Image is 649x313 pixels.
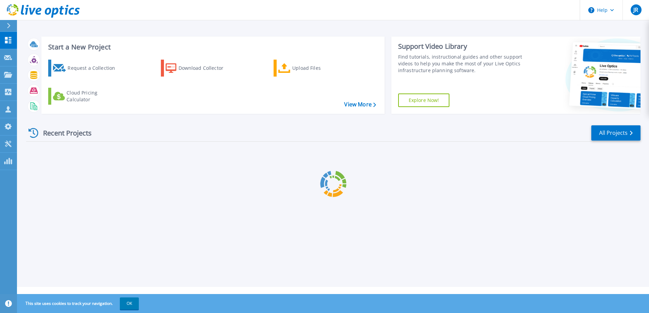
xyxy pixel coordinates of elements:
[48,43,376,51] h3: Start a New Project
[120,297,139,310] button: OK
[179,61,233,75] div: Download Collector
[48,88,124,105] a: Cloud Pricing Calculator
[344,101,376,108] a: View More
[398,93,450,107] a: Explore Now!
[633,7,638,13] span: JR
[591,125,641,141] a: All Projects
[67,89,121,103] div: Cloud Pricing Calculator
[274,60,349,77] a: Upload Files
[68,61,122,75] div: Request a Collection
[161,60,237,77] a: Download Collector
[19,297,139,310] span: This site uses cookies to track your navigation.
[48,60,124,77] a: Request a Collection
[26,125,101,141] div: Recent Projects
[398,54,525,74] div: Find tutorials, instructional guides and other support videos to help you make the most of your L...
[398,42,525,51] div: Support Video Library
[292,61,347,75] div: Upload Files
